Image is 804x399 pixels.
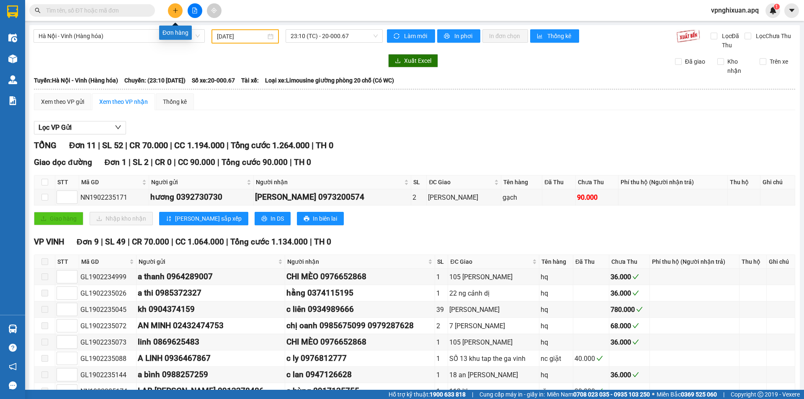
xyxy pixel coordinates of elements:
[530,29,579,43] button: bar-chartThống kê
[719,31,745,50] span: Lọc Đã Thu
[740,255,767,269] th: Thu hộ
[80,337,135,348] div: GL1902235073
[575,353,608,364] div: 40.000
[314,237,331,247] span: TH 0
[541,272,572,282] div: hq
[611,304,648,315] div: 780.000
[81,178,140,187] span: Mã GD
[9,381,17,389] span: message
[435,255,448,269] th: SL
[174,140,224,150] span: CC 1.194.000
[166,216,172,222] span: sort-ascending
[129,157,131,167] span: |
[472,390,473,399] span: |
[784,3,799,18] button: caret-down
[387,29,435,43] button: syncLàm mới
[632,371,639,378] span: check
[728,175,760,189] th: Thu hộ
[39,122,72,133] span: Lọc VP Gửi
[450,257,531,266] span: ĐC Giao
[291,30,378,42] span: 23:10 (TC) - 20-000.67
[286,336,433,348] div: CHI MÈO 0976652868
[139,257,276,266] span: Người gửi
[34,157,92,167] span: Giao dọc đường
[7,5,18,18] img: logo-vxr
[304,216,309,222] span: printer
[8,75,17,84] img: warehouse-icon
[541,370,572,380] div: hq
[287,257,426,266] span: Người nhận
[752,31,792,41] span: Lọc Chưa Thu
[230,237,308,247] span: Tổng cước 1.134.000
[632,273,639,280] span: check
[657,390,717,399] span: Miền Bắc
[80,386,135,396] div: NN1902235174
[211,8,217,13] span: aim
[294,157,311,167] span: TH 0
[217,157,219,167] span: |
[128,237,130,247] span: |
[290,157,292,167] span: |
[501,175,542,189] th: Tên hàng
[541,321,572,331] div: hq
[429,178,492,187] span: ĐC Giao
[286,385,433,397] div: a hùng 0917135755
[573,255,609,269] th: Đã Thu
[79,318,137,334] td: GL1902235072
[159,212,248,225] button: sort-ascending[PERSON_NAME] sắp xếp
[255,212,291,225] button: printerIn DS
[760,175,795,189] th: Ghi chú
[9,363,17,371] span: notification
[436,321,446,331] div: 2
[138,385,283,397] div: LAB [PERSON_NAME] 0912278486
[611,337,648,348] div: 36.000
[449,304,538,315] div: [PERSON_NAME]
[286,352,433,365] div: c ly 0976812777
[261,216,267,222] span: printer
[79,367,137,383] td: GL1902235144
[573,391,650,398] strong: 0708 023 035 - 0935 103 250
[80,321,135,331] div: GL1902235072
[547,31,572,41] span: Thống kê
[547,390,650,399] span: Miền Nam
[35,8,41,13] span: search
[138,319,283,332] div: AN MINH 02432474753
[138,287,283,299] div: a thi 0985372327
[436,288,446,299] div: 1
[231,140,309,150] span: Tổng cước 1.264.000
[444,33,451,40] span: printer
[310,237,312,247] span: |
[8,96,17,105] img: solution-icon
[449,370,538,380] div: 18 an [PERSON_NAME]
[767,255,795,269] th: Ghi chú
[541,353,572,364] div: nc giặt
[297,212,344,225] button: printerIn biên lai
[682,57,709,66] span: Đã giao
[449,337,538,348] div: 105 [PERSON_NAME]
[611,370,648,380] div: 36.000
[69,140,96,150] span: Đơn 11
[217,32,266,41] input: 19/02/2023
[222,157,288,167] span: Tổng cước 90.000
[611,321,648,331] div: 68.000
[436,337,446,348] div: 1
[8,54,17,63] img: warehouse-icon
[226,237,228,247] span: |
[404,31,428,41] span: Làm mới
[454,31,474,41] span: In phơi
[681,391,717,398] strong: 0369 525 060
[79,269,137,285] td: GL1902234999
[168,3,183,18] button: plus
[541,304,572,315] div: hq
[541,337,572,348] div: hq
[34,121,126,134] button: Lọc VP Gửi
[79,301,137,318] td: GL1902235045
[404,56,431,65] span: Xuất Excel
[286,368,433,381] div: c lan 0947126628
[449,321,538,331] div: 7 [PERSON_NAME]
[388,54,438,67] button: downloadXuất Excel
[769,7,777,14] img: icon-new-feature
[312,140,314,150] span: |
[704,5,765,15] span: vpnghixuan.apq
[101,237,103,247] span: |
